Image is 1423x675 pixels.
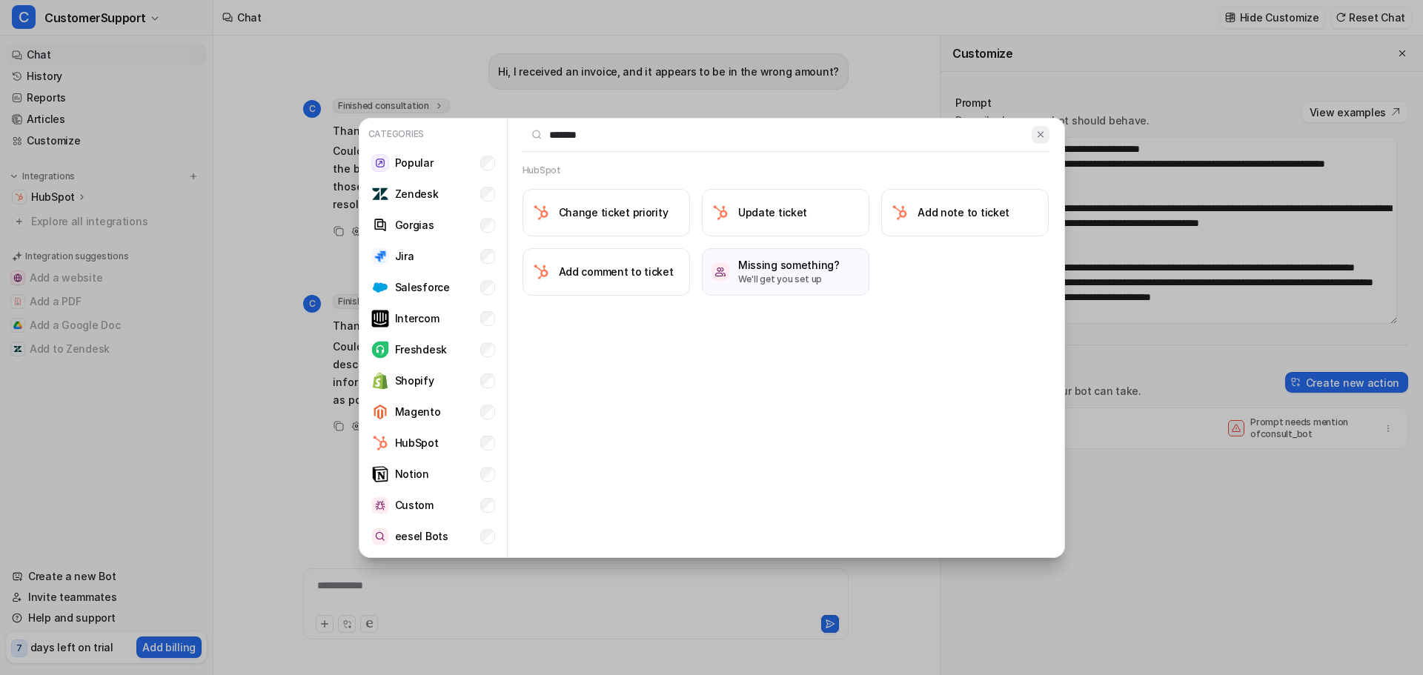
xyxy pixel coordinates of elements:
p: We'll get you set up [738,273,840,286]
div: You’ll get replies here and in your email: ✉️ [24,167,231,225]
button: Add note to ticketAdd note to ticket [881,189,1049,236]
p: Freshdesk [395,342,447,357]
h3: Add comment to ticket [559,264,674,279]
button: Add comment to ticketAdd comment to ticket [523,248,690,296]
p: Gorgias [395,217,434,233]
button: /missing-somethingMissing something?We'll get you set up [702,248,869,296]
h3: Add note to ticket [918,205,1009,220]
b: [EMAIL_ADDRESS][DOMAIN_NAME] [24,197,142,224]
h1: Operator [72,14,125,25]
p: Salesforce [395,279,450,295]
div: Mark says… [12,85,285,159]
div: You’ll get replies here and in your email:✉️[EMAIL_ADDRESS][DOMAIN_NAME]Our usual reply time🕒1 da... [12,159,243,271]
button: Start recording [94,485,106,497]
p: Shopify [395,373,434,388]
p: Intercom [395,310,439,326]
p: Popular [395,155,434,170]
img: Add comment to ticket [532,263,550,281]
p: Categories [365,124,501,144]
button: Gif picker [47,485,59,497]
button: Change ticket priorityChange ticket priority [523,189,690,236]
button: Upload attachment [70,485,82,497]
div: Operator says… [12,159,285,304]
h3: Update ticket [738,205,807,220]
img: Add note to ticket [891,204,909,222]
img: Change ticket priority [532,204,550,222]
button: Home [232,6,260,34]
button: go back [10,6,38,34]
p: Zendesk [395,186,439,202]
p: Custom [395,497,434,513]
div: Operator • 1h ago [24,273,106,282]
p: Magento [395,404,441,419]
textarea: Message… [13,454,284,479]
h2: HubSpot [523,164,561,177]
h3: Change ticket priority [559,205,669,220]
div: Hi, related to pricing, how do you define an "interaction". Wondering both for email and for chat [65,94,273,138]
p: Jira [395,248,414,264]
button: Send a message… [254,479,278,503]
h3: Missing something? [738,257,840,273]
b: 1 day [36,248,68,260]
p: Notion [395,466,429,482]
div: Our usual reply time 🕒 [24,233,231,262]
div: Hi, related to pricing, how do you define an "interaction". Wondering both for email and for chat [53,85,285,147]
div: Close [260,6,287,33]
button: Emoji picker [23,485,35,497]
img: Update ticket [711,204,729,222]
p: HubSpot [395,435,439,450]
img: Profile image for Operator [42,8,66,32]
p: eesel Bots [395,528,448,544]
button: Update ticketUpdate ticket [702,189,869,236]
img: /missing-something [711,263,729,281]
